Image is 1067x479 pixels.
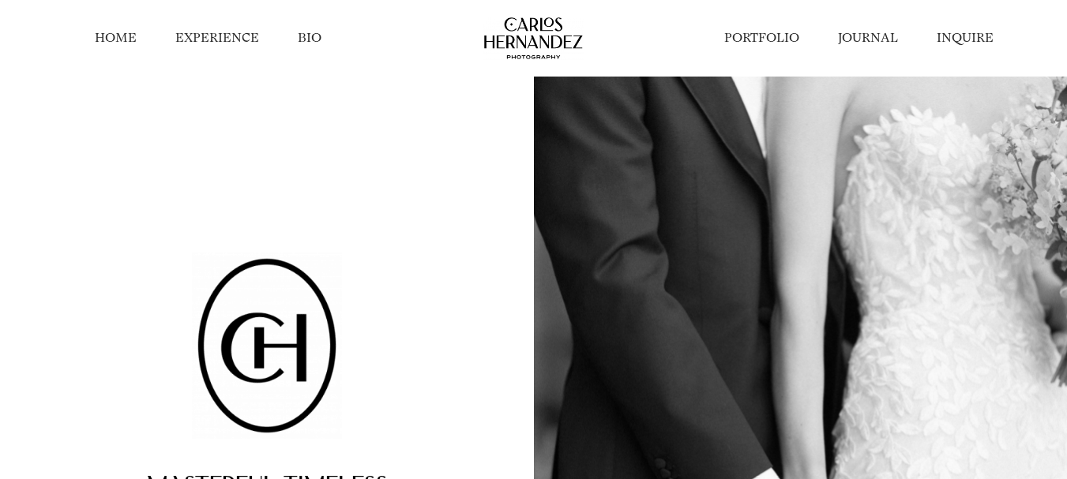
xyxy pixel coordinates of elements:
a: HOME [95,29,137,47]
a: JOURNAL [838,29,898,47]
a: BIO [298,29,321,47]
a: PORTFOLIO [724,29,799,47]
a: INQUIRE [937,29,994,47]
a: EXPERIENCE [175,29,259,47]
